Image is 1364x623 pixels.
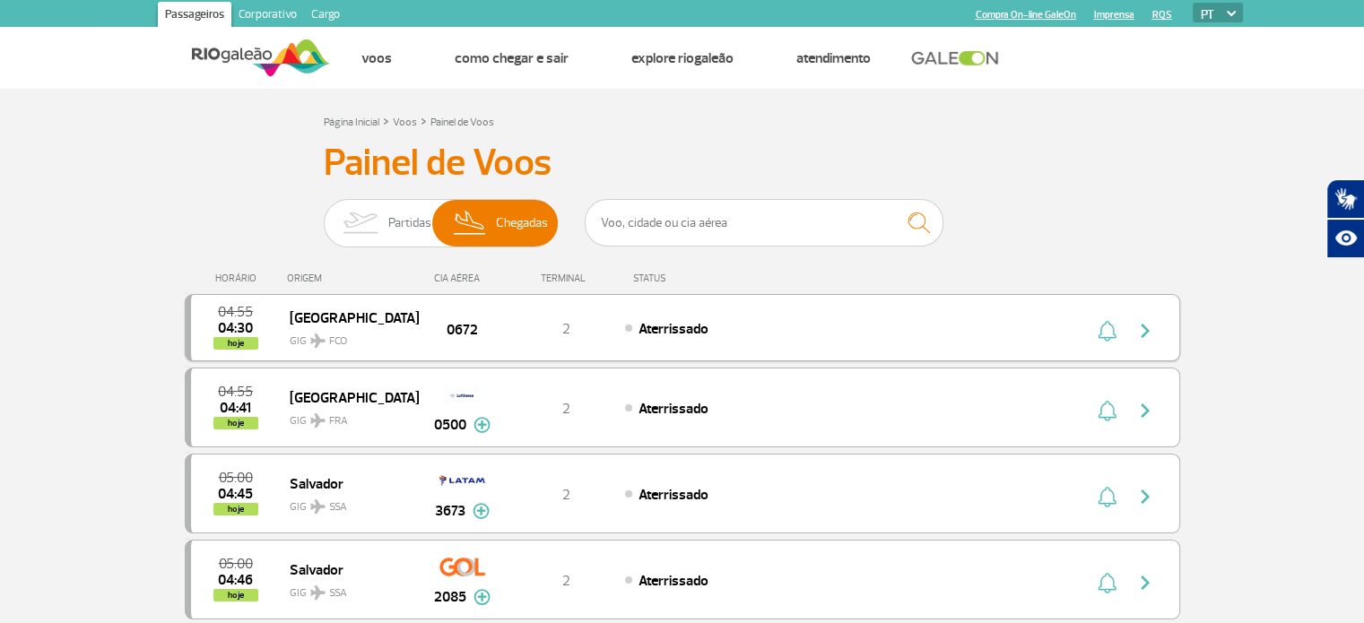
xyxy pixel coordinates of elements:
img: destiny_airplane.svg [310,585,326,600]
span: 0500 [434,414,466,436]
span: Salvador [290,558,404,581]
button: Abrir tradutor de língua de sinais. [1326,179,1364,219]
span: Salvador [290,472,404,495]
span: Aterrissado [639,572,708,590]
div: STATUS [624,273,770,284]
span: hoje [213,589,258,601]
span: Aterrissado [639,320,708,338]
span: SSA [329,585,347,601]
img: seta-direita-painel-voo.svg [1134,486,1156,507]
img: seta-direita-painel-voo.svg [1134,400,1156,421]
div: HORÁRIO [190,273,288,284]
img: slider-desembarque [444,200,497,247]
img: slider-embarque [332,200,388,247]
a: Compra On-line GaleOn [976,9,1076,21]
a: Passageiros [158,2,231,30]
span: Aterrissado [639,400,708,418]
span: 2025-08-25 05:00:00 [219,472,253,484]
img: sino-painel-voo.svg [1098,400,1116,421]
a: Corporativo [231,2,304,30]
span: GIG [290,324,404,350]
a: Voos [393,116,417,129]
img: sino-painel-voo.svg [1098,486,1116,507]
span: 3673 [435,500,465,522]
span: FCO [329,333,347,350]
img: seta-direita-painel-voo.svg [1134,572,1156,593]
input: Voo, cidade ou cia aérea [585,199,943,247]
span: 2025-08-25 04:55:00 [218,306,253,318]
div: Plugin de acessibilidade da Hand Talk. [1326,179,1364,258]
div: ORIGEM [287,273,418,284]
img: mais-info-painel-voo.svg [473,589,491,605]
span: 2025-08-25 04:41:53 [220,402,251,414]
span: [GEOGRAPHIC_DATA] [290,385,404,409]
img: destiny_airplane.svg [310,499,326,514]
a: Voos [361,49,392,67]
a: Atendimento [796,49,871,67]
span: Aterrissado [639,486,708,504]
a: Cargo [304,2,347,30]
span: FRA [329,413,348,429]
img: destiny_airplane.svg [310,333,326,348]
div: TERMINAL [508,273,624,284]
span: 2025-08-25 04:30:35 [218,322,253,334]
span: SSA [329,499,347,515]
a: Painel de Voos [430,116,494,129]
span: GIG [290,403,404,429]
img: destiny_airplane.svg [310,413,326,428]
span: Partidas [388,200,431,247]
span: 2085 [434,586,466,608]
span: 2025-08-25 04:45:00 [218,488,253,500]
img: seta-direita-painel-voo.svg [1134,320,1156,342]
img: sino-painel-voo.svg [1098,320,1116,342]
a: Como chegar e sair [455,49,569,67]
span: 0672 [447,319,478,341]
span: Chegadas [496,200,548,247]
h3: Painel de Voos [324,141,1041,186]
span: 2025-08-25 04:55:00 [218,385,253,398]
a: RQS [1152,9,1172,21]
span: [GEOGRAPHIC_DATA] [290,306,404,329]
button: Abrir recursos assistivos. [1326,219,1364,258]
span: hoje [213,337,258,350]
a: > [421,110,427,131]
a: Explore RIOgaleão [631,49,734,67]
span: 2 [562,572,570,590]
img: sino-painel-voo.svg [1098,572,1116,593]
a: Página Inicial [324,116,379,129]
div: CIA AÉREA [418,273,508,284]
span: GIG [290,575,404,601]
img: mais-info-painel-voo.svg [473,503,490,519]
img: mais-info-painel-voo.svg [473,417,491,433]
span: hoje [213,503,258,515]
span: 2 [562,400,570,418]
span: 2025-08-25 05:00:00 [219,558,253,570]
span: hoje [213,417,258,429]
span: 2 [562,486,570,504]
span: 2025-08-25 04:46:04 [218,574,253,586]
a: Imprensa [1094,9,1134,21]
span: GIG [290,489,404,515]
a: > [383,110,389,131]
span: 2 [562,320,570,338]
